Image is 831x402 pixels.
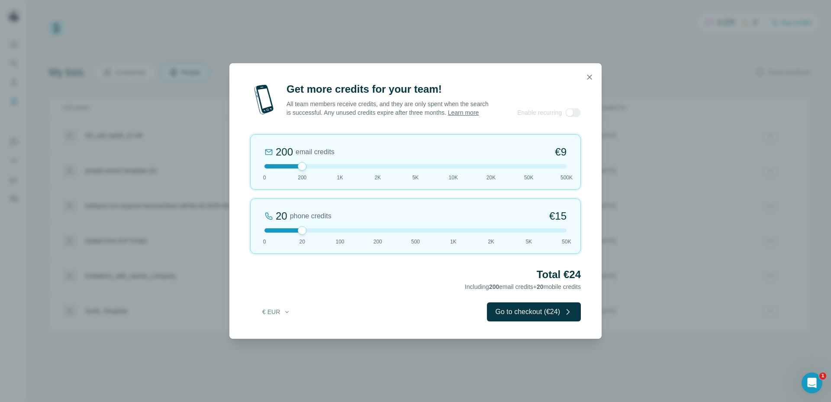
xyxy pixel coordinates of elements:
span: 50K [562,238,571,246]
span: 200 [374,238,382,246]
span: 100 [335,238,344,246]
span: €15 [549,209,567,223]
span: 1K [450,238,457,246]
span: Including email credits + mobile credits [465,283,581,290]
span: phone credits [290,211,332,221]
span: 1K [337,174,343,182]
span: 2K [374,174,381,182]
iframe: Intercom live chat [802,373,822,393]
button: € EUR [256,304,296,320]
span: 20K [486,174,496,182]
span: 1 [819,373,826,379]
span: 500 [411,238,420,246]
div: 200 [276,145,293,159]
span: 20 [537,283,544,290]
span: 200 [298,174,306,182]
span: €9 [555,145,567,159]
span: 5K [412,174,419,182]
span: 0 [263,174,266,182]
h2: Total €24 [250,268,581,282]
span: Enable recurring [517,108,562,117]
span: email credits [296,147,335,157]
a: Learn more [448,109,479,116]
span: 200 [489,283,499,290]
span: 500K [560,174,573,182]
button: Go to checkout (€24) [487,302,581,321]
p: All team members receive credits, and they are only spent when the search is successful. Any unus... [287,100,490,117]
span: 10K [449,174,458,182]
span: 2K [488,238,494,246]
span: 20 [300,238,305,246]
span: 0 [263,238,266,246]
div: 20 [276,209,287,223]
img: mobile-phone [250,82,278,117]
span: 5K [525,238,532,246]
span: 50K [524,174,533,182]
